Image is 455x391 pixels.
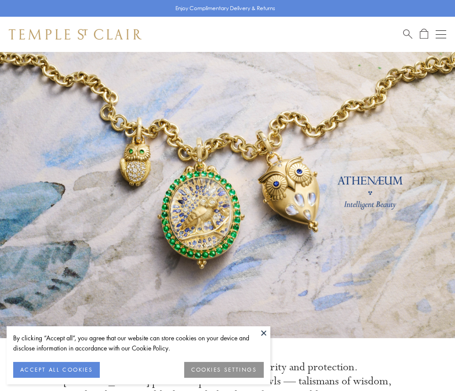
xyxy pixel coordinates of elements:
[403,29,412,40] a: Search
[184,362,264,378] button: COOKIES SETTINGS
[13,333,264,353] div: By clicking “Accept all”, you agree that our website can store cookies on your device and disclos...
[13,362,100,378] button: ACCEPT ALL COOKIES
[420,29,428,40] a: Open Shopping Bag
[9,29,142,40] img: Temple St. Clair
[436,29,446,40] button: Open navigation
[175,4,275,13] p: Enjoy Complimentary Delivery & Returns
